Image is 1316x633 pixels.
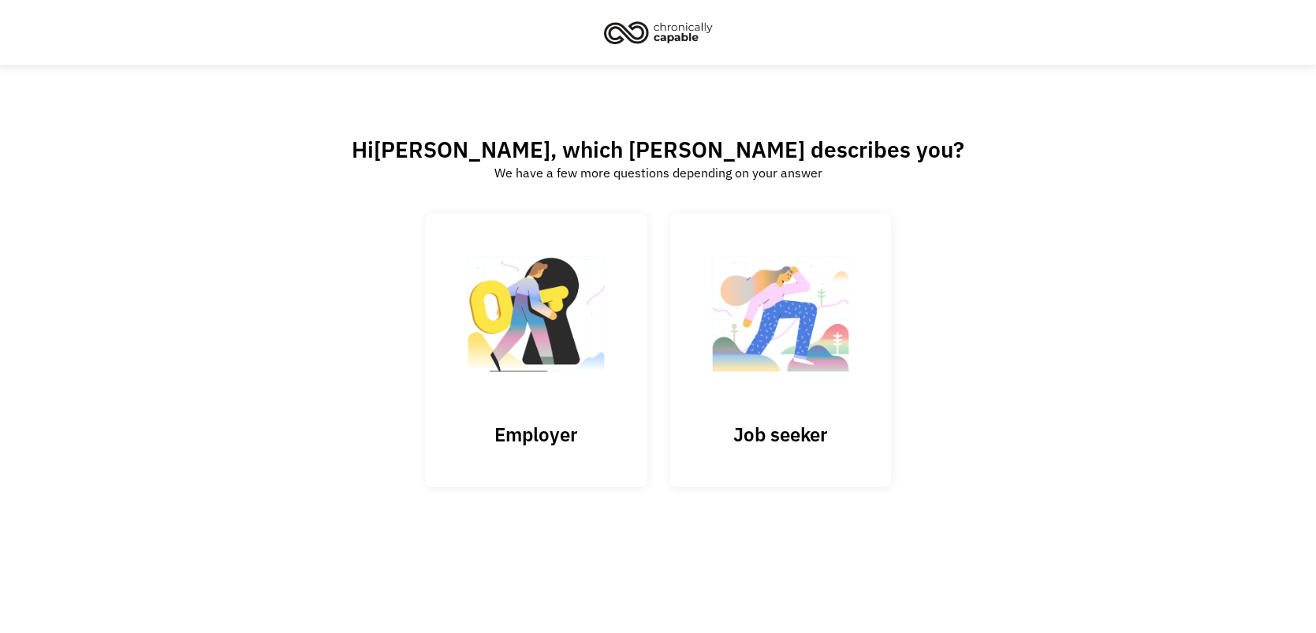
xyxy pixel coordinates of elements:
[352,136,964,163] h2: Hi , which [PERSON_NAME] describes you?
[599,15,718,50] img: Chronically Capable logo
[426,214,647,488] input: Submit
[494,163,822,182] div: We have a few more questions depending on your answer
[670,214,891,487] a: Job seeker
[702,423,859,446] h3: Job seeker
[374,135,550,164] span: [PERSON_NAME]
